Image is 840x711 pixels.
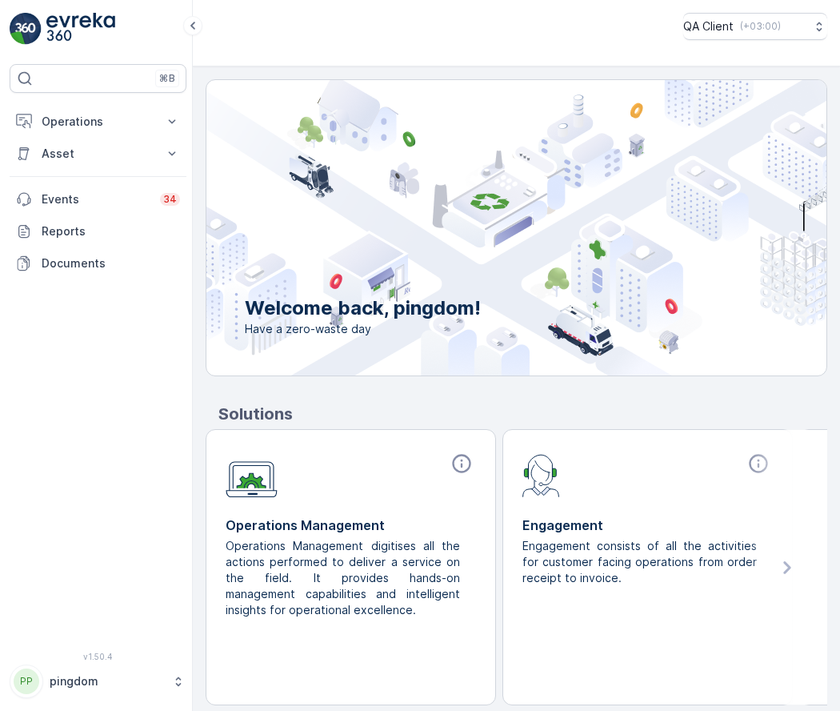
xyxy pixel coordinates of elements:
p: Operations Management digitises all the actions performed to deliver a service on the field. It p... [226,538,463,618]
img: logo_light-DOdMpM7g.png [46,13,115,45]
p: Events [42,191,150,207]
p: Operations Management [226,516,476,535]
button: Asset [10,138,186,170]
p: Engagement consists of all the activities for customer facing operations from order receipt to in... [522,538,760,586]
p: pingdom [50,673,164,689]
button: QA Client(+03:00) [683,13,827,40]
img: module-icon [522,452,560,497]
span: v 1.50.4 [10,652,186,661]
img: module-icon [226,452,278,498]
img: logo [10,13,42,45]
span: Have a zero-waste day [245,321,481,337]
button: Operations [10,106,186,138]
p: Engagement [522,516,773,535]
a: Reports [10,215,186,247]
p: 34 [163,193,177,206]
p: QA Client [683,18,734,34]
button: PPpingdom [10,665,186,698]
img: city illustration [134,80,826,376]
p: Welcome back, pingdom! [245,295,481,321]
p: ( +03:00 ) [740,20,781,33]
p: Documents [42,255,180,271]
a: Documents [10,247,186,279]
p: ⌘B [159,72,175,85]
p: Solutions [218,402,827,426]
p: Operations [42,114,154,130]
div: PP [14,669,39,694]
p: Asset [42,146,154,162]
a: Events34 [10,183,186,215]
p: Reports [42,223,180,239]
